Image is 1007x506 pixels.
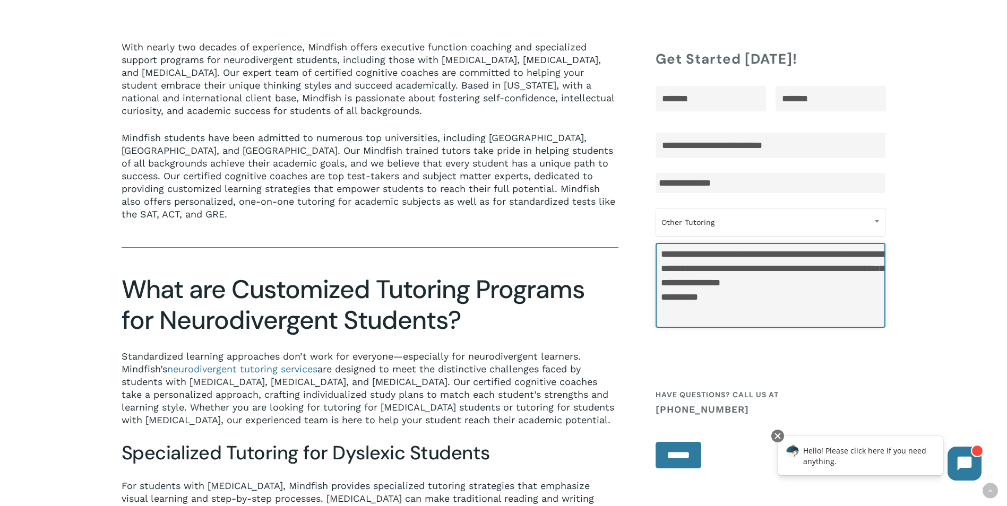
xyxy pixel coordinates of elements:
[656,404,885,415] a: [PHONE_NUMBER]
[656,404,749,415] strong: [PHONE_NUMBER]
[767,428,992,491] iframe: Chatbot
[122,350,619,426] p: Standardized learning approaches don’t work for everyone—especially for neurodivergent learners. ...
[656,339,817,381] iframe: reCAPTCHA
[122,132,619,221] p: Mindfish students have been admitted to numerous top universities, including [GEOGRAPHIC_DATA], [...
[656,49,885,68] h4: Get Started [DATE]!
[656,385,885,415] h4: Have questions? Call us at
[122,441,619,465] h3: Specialized Tutoring for Dyslexic Students
[122,41,619,132] p: With nearly two decades of experience, Mindfish offers executive function coaching and specialize...
[122,274,619,336] h2: What are Customized Tutoring Programs for Neurodivergent Students?
[656,211,885,233] span: Other Tutoring
[167,363,317,374] a: neurodivergent tutoring services
[656,208,885,237] span: Other Tutoring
